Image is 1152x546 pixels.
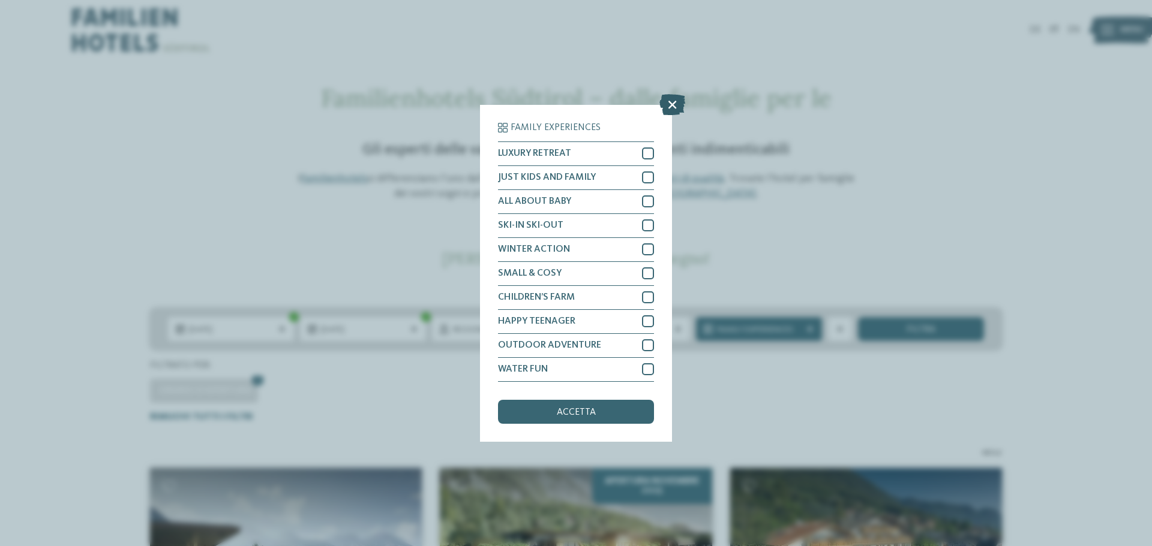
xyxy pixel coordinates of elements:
[498,340,601,350] span: OUTDOOR ADVENTURE
[498,292,575,302] span: CHILDREN’S FARM
[498,245,570,254] span: WINTER ACTION
[498,364,548,374] span: WATER FUN
[511,123,601,132] span: Family Experiences
[498,221,563,230] span: SKI-IN SKI-OUT
[498,197,571,206] span: ALL ABOUT BABY
[498,173,596,182] span: JUST KIDS AND FAMILY
[557,408,596,417] span: accetta
[498,269,562,278] span: SMALL & COSY
[498,316,575,326] span: HAPPY TEENAGER
[498,149,571,158] span: LUXURY RETREAT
